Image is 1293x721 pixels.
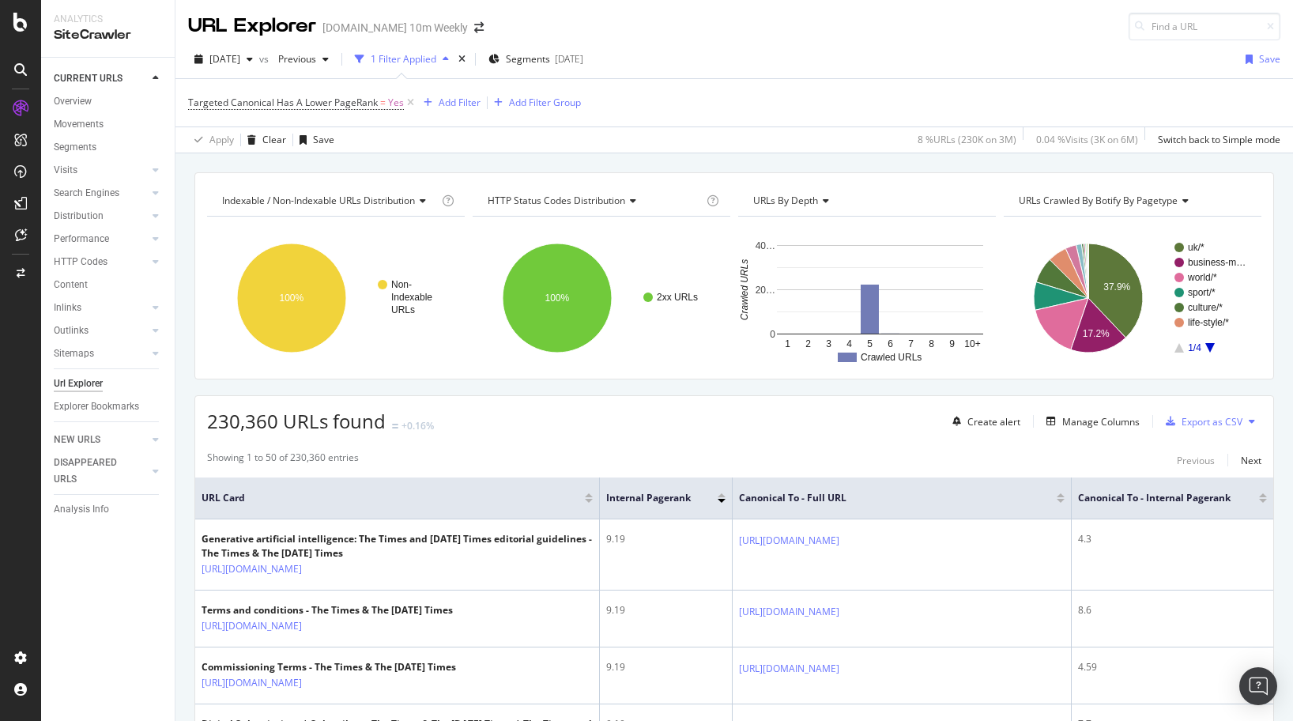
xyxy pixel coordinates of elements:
span: HTTP Status Codes Distribution [488,194,625,207]
span: Canonical To - Full URL [739,491,1033,505]
button: Export as CSV [1159,409,1242,434]
a: HTTP Codes [54,254,148,270]
span: 2025 Aug. 15th [209,52,240,66]
text: culture/* [1188,302,1223,313]
text: 8 [929,338,934,349]
div: Terms and conditions - The Times & The [DATE] Times [202,603,453,617]
div: Export as CSV [1182,415,1242,428]
div: Analysis Info [54,501,109,518]
a: DISAPPEARED URLS [54,455,148,488]
a: [URL][DOMAIN_NAME] [202,618,302,634]
svg: A chart. [207,229,465,367]
a: [URL][DOMAIN_NAME] [202,675,302,691]
text: 40… [756,240,775,251]
text: Non- [391,279,412,290]
h4: HTTP Status Codes Distribution [484,188,703,213]
div: Search Engines [54,185,119,202]
div: Showing 1 to 50 of 230,360 entries [207,451,359,470]
text: 37.9% [1103,281,1130,293]
button: Create alert [946,409,1020,434]
a: [URL][DOMAIN_NAME] [202,561,302,577]
a: Inlinks [54,300,148,316]
text: world/* [1187,272,1217,283]
button: Previous [272,47,335,72]
button: Save [1239,47,1280,72]
a: [URL][DOMAIN_NAME] [739,604,839,620]
div: Switch back to Simple mode [1158,133,1280,146]
div: Segments [54,139,96,156]
a: Distribution [54,208,148,225]
div: +0.16% [401,419,434,432]
div: Apply [209,133,234,146]
div: URL Explorer [188,13,316,40]
h4: Indexable / Non-Indexable URLs Distribution [219,188,439,213]
div: 9.19 [606,532,726,546]
span: Internal Pagerank [606,491,694,505]
text: Indexable [391,292,432,303]
div: Create alert [967,415,1020,428]
text: Crawled URLs [861,352,922,363]
span: Segments [506,52,550,66]
button: Clear [241,127,286,153]
text: sport/* [1188,287,1216,298]
text: 1 [785,338,790,349]
a: Analysis Info [54,501,164,518]
button: Save [293,127,334,153]
div: Url Explorer [54,376,103,392]
div: Explorer Bookmarks [54,398,139,415]
div: Generative artificial intelligence: The Times and [DATE] Times editorial guidelines - The Times &... [202,532,593,561]
div: Performance [54,231,109,247]
div: Open Intercom Messenger [1239,667,1277,705]
div: Movements [54,116,104,133]
text: Crawled URLs [739,259,750,320]
text: life-style/* [1188,317,1229,328]
button: 1 Filter Applied [349,47,455,72]
img: Equal [392,424,398,428]
div: Add Filter [439,96,481,109]
div: DISAPPEARED URLS [54,455,134,488]
div: 9.19 [606,660,726,674]
button: Next [1241,451,1261,470]
div: Previous [1177,454,1215,467]
text: business-m… [1188,257,1246,268]
span: URL Card [202,491,581,505]
text: 9 [949,338,955,349]
text: 5 [867,338,873,349]
div: Analytics [54,13,162,26]
div: Clear [262,133,286,146]
a: Performance [54,231,148,247]
svg: A chart. [473,229,730,367]
button: Previous [1177,451,1215,470]
span: URLs Crawled By Botify By pagetype [1019,194,1178,207]
div: Visits [54,162,77,179]
a: Visits [54,162,148,179]
div: Distribution [54,208,104,225]
span: = [380,96,386,109]
svg: A chart. [738,229,996,367]
span: Yes [388,92,404,114]
div: arrow-right-arrow-left [474,22,484,33]
a: Overview [54,93,164,110]
a: [URL][DOMAIN_NAME] [739,533,839,549]
div: 0.04 % Visits ( 3K on 6M ) [1036,133,1138,146]
div: CURRENT URLS [54,70,123,87]
text: 1/4 [1188,342,1201,353]
div: Save [313,133,334,146]
div: Inlinks [54,300,81,316]
div: 4.3 [1078,532,1267,546]
text: 3 [826,338,831,349]
div: Commissioning Terms - The Times & The [DATE] Times [202,660,456,674]
a: Outlinks [54,323,148,339]
text: 0 [770,329,775,340]
div: HTTP Codes [54,254,107,270]
a: Search Engines [54,185,148,202]
div: 8 % URLs ( 230K on 3M ) [918,133,1016,146]
text: 2 [805,338,811,349]
span: vs [259,52,272,66]
span: URLs by Depth [753,194,818,207]
svg: A chart. [1004,229,1261,367]
h4: URLs by Depth [750,188,982,213]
